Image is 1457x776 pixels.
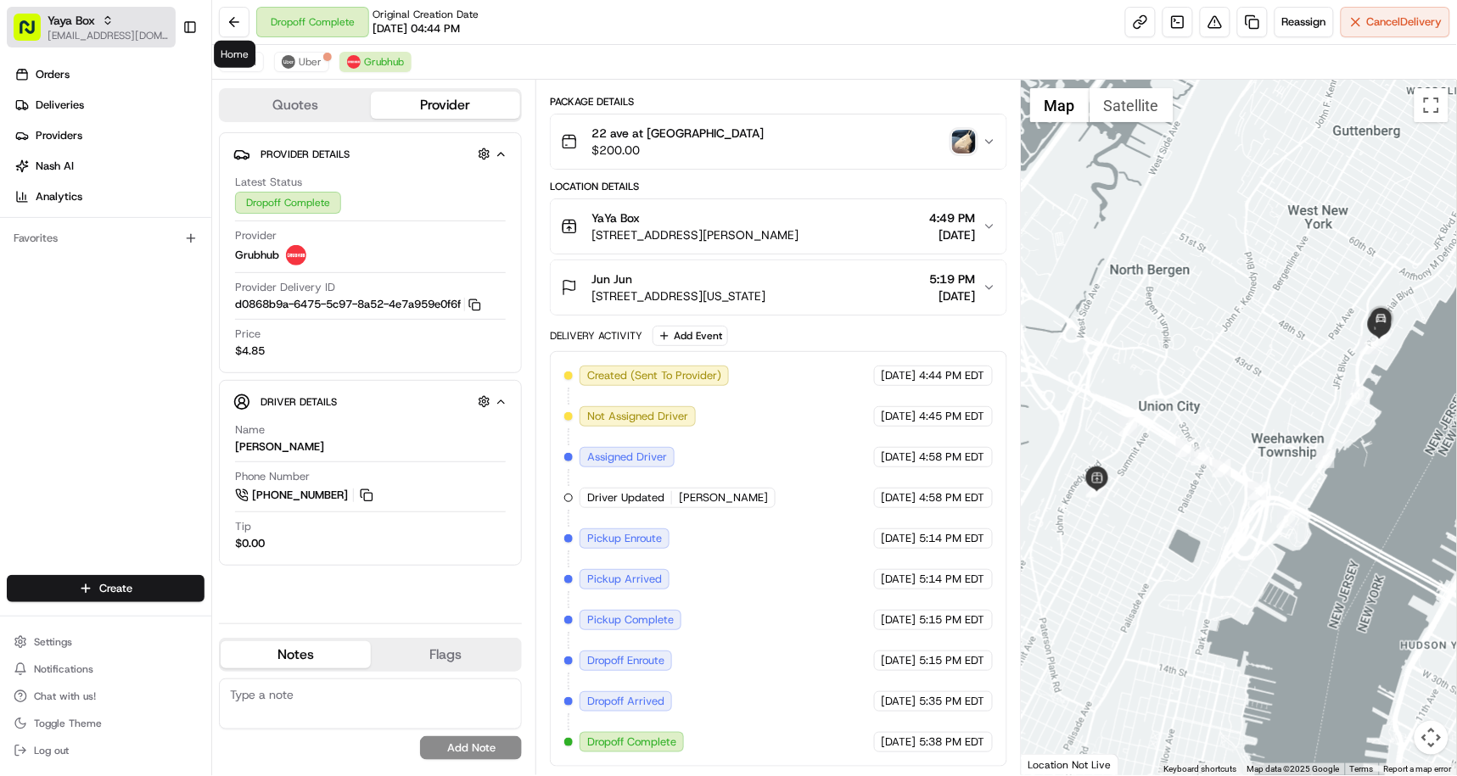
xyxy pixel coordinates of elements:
span: Chat with us! [34,689,96,703]
button: Chat with us! [7,684,205,708]
span: [DATE] [882,653,916,668]
button: Yaya Box[EMAIL_ADDRESS][DOMAIN_NAME] [7,7,176,47]
span: 4:58 PM EDT [920,449,985,465]
span: 4:58 PM EDT [920,490,985,505]
button: Log out [7,739,205,762]
span: Original Creation Date [373,8,479,21]
span: [DATE] [882,490,916,505]
span: Pickup Complete [587,612,674,628]
button: Show street map [1030,88,1090,122]
button: Quotes [221,92,371,119]
button: [EMAIL_ADDRESS][DOMAIN_NAME] [48,29,169,42]
button: Uber [274,52,329,72]
div: 8 [1277,510,1296,528]
button: Show satellite imagery [1090,88,1174,122]
span: Provider [235,228,277,243]
div: Location Details [550,180,1006,193]
span: Nash AI [36,159,74,174]
a: Analytics [7,183,211,210]
a: Orders [7,61,211,88]
span: Orders [36,67,70,82]
a: Providers [7,122,211,149]
span: 22 ave at [GEOGRAPHIC_DATA] [591,125,764,142]
a: Open this area in Google Maps (opens a new window) [1026,753,1082,775]
button: 22 ave at [GEOGRAPHIC_DATA]$200.00photo_proof_of_delivery image [551,114,1006,169]
div: 💻 [143,248,157,261]
span: YaYa Box [591,209,640,226]
input: Clear [44,109,280,127]
span: [DATE] [882,409,916,424]
span: Driver Details [261,395,337,409]
span: Create [99,581,132,596]
span: [DATE] [882,694,916,709]
span: Dropoff Enroute [587,653,664,668]
span: [DATE] [882,572,916,587]
div: Start new chat [58,162,278,179]
span: Grubhub [364,55,404,69]
span: [DATE] [882,368,916,383]
span: Map data ©2025 Google [1247,764,1340,773]
div: Package Details [550,95,1006,109]
span: Providers [36,128,82,143]
a: 💻API Documentation [137,239,279,270]
button: Yaya Box [48,12,95,29]
img: uber-new-logo.jpeg [282,55,295,69]
div: 11 [1360,336,1379,355]
div: 6 [1213,459,1231,477]
span: Tip [235,519,251,534]
div: Delivery Activity [550,329,642,343]
button: Flags [371,641,521,668]
p: Welcome 👋 [17,68,309,95]
div: Location Not Live [1022,754,1119,775]
span: Analytics [36,189,82,204]
span: [PERSON_NAME] [679,490,768,505]
button: Create [7,575,205,602]
button: Provider Details [233,140,507,168]
button: d0868b9a-6475-5c97-8a52-4e7a959e0f6f [235,297,481,312]
span: [DATE] [882,734,916,750]
div: 4 [1176,438,1195,457]
span: Toggle Theme [34,717,102,730]
button: YaYa Box[STREET_ADDRESS][PERSON_NAME]4:49 PM[DATE] [551,199,1006,254]
span: API Documentation [160,246,272,263]
div: $0.00 [235,536,265,551]
div: 7 [1248,482,1267,500]
button: Start new chat [289,167,309,187]
span: Provider Delivery ID [235,280,335,295]
div: 3 [1119,417,1138,436]
div: 9 [1316,449,1335,468]
button: Provider [371,92,521,119]
a: [PHONE_NUMBER] [235,486,376,505]
span: Not Assigned Driver [587,409,688,424]
img: 1736555255976-a54dd68f-1ca7-489b-9aae-adbdc363a1c4 [17,162,48,193]
button: Map camera controls [1415,721,1449,755]
span: $4.85 [235,343,265,359]
span: 5:14 PM EDT [920,531,985,546]
span: 5:19 PM [930,271,976,288]
span: Assigned Driver [587,449,667,465]
a: 📗Knowledge Base [10,239,137,270]
span: Deliveries [36,98,84,113]
span: Phone Number [235,469,310,484]
a: Powered byPylon [120,287,205,300]
a: Nash AI [7,153,211,180]
span: Pickup Enroute [587,531,662,546]
div: We're available if you need us! [58,179,215,193]
button: Grubhub [339,52,412,72]
span: [DATE] [882,531,916,546]
button: Keyboard shortcuts [1164,763,1237,775]
span: Provider Details [261,148,350,161]
div: 📗 [17,248,31,261]
span: Log out [34,744,69,757]
span: Grubhub [235,248,279,263]
span: Created (Sent To Provider) [587,368,721,383]
button: Notifications [7,657,205,681]
span: Dropoff Complete [587,734,676,750]
a: Deliveries [7,92,211,119]
span: Name [235,422,265,438]
span: [STREET_ADDRESS][US_STATE] [591,288,765,304]
button: Toggle Theme [7,712,205,735]
img: Google [1026,753,1082,775]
